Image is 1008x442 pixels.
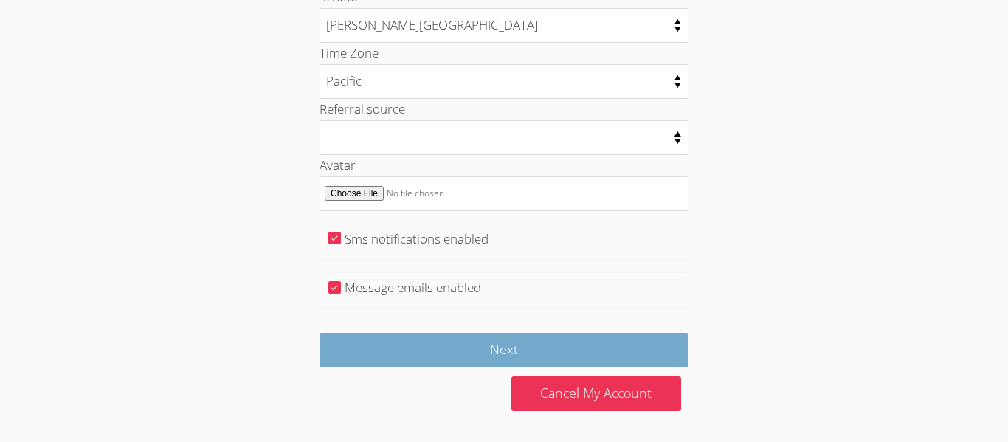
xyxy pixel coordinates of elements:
label: Time Zone [320,44,379,61]
label: Message emails enabled [345,279,481,296]
label: Referral source [320,100,405,117]
label: Avatar [320,156,356,173]
label: Sms notifications enabled [345,230,489,247]
a: Cancel My Account [511,376,681,411]
input: Next [320,333,688,367]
